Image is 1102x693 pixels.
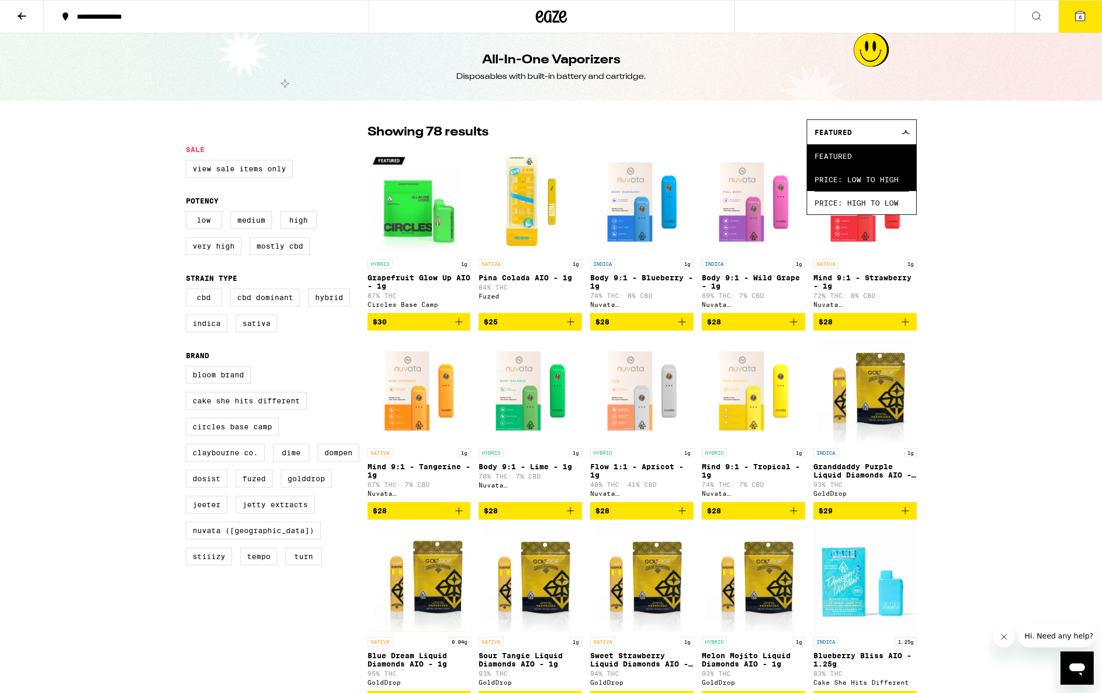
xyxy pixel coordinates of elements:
[186,197,219,205] legend: Potency
[479,679,582,686] div: GoldDrop
[819,507,833,515] span: $29
[813,292,917,299] p: 72% THC: 8% CBD
[590,274,693,290] p: Body 9:1 - Blueberry - 1g
[569,259,582,268] p: 1g
[1060,651,1094,685] iframe: Button to launch messaging window
[479,339,582,502] a: Open page for Body 9:1 - Lime - 1g from Nuvata (CA)
[813,339,917,502] a: Open page for Granddaddy Purple Liquid Diamonds AIO - 1g from GoldDrop
[368,670,471,677] p: 95% THC
[590,651,693,668] p: Sweet Strawberry Liquid Diamonds AIO - 1g
[814,144,909,168] span: Featured
[813,528,917,691] a: Open page for Blueberry Bliss AIO - 1.25g from Cake She Hits Different
[813,313,917,331] button: Add to bag
[793,259,805,268] p: 1g
[368,274,471,290] p: Grapefruit Glow Up AIO - 1g
[479,528,582,691] a: Open page for Sour Tangie Liquid Diamonds AIO - 1g from GoldDrop
[1018,624,1094,647] iframe: Message from company
[458,448,470,457] p: 1g
[702,528,805,691] a: Open page for Melon Mojito Liquid Diamonds AIO - 1g from GoldDrop
[373,507,387,515] span: $28
[368,313,471,331] button: Add to bag
[702,274,805,290] p: Body 9:1 - Wild Grape - 1g
[281,470,332,487] label: GoldDrop
[681,637,693,646] p: 1g
[590,679,693,686] div: GoldDrop
[368,481,471,488] p: 67% THC: 7% CBD
[372,528,467,632] img: GoldDrop - Blue Dream Liquid Diamonds AIO - 1g
[186,160,293,178] label: View Sale Items Only
[813,301,917,308] div: Nuvata ([GEOGRAPHIC_DATA])
[368,448,392,457] p: SATIVA
[702,150,805,313] a: Open page for Body 9:1 - Wild Grape - 1g from Nuvata (CA)
[186,548,232,565] label: STIIIZY
[813,670,917,677] p: 83% THC
[813,259,838,268] p: SATIVA
[236,470,273,487] label: Fuzed
[479,637,504,646] p: SATIVA
[373,318,387,326] span: $30
[456,71,646,83] div: Disposables with built-in battery and cartridge.
[793,448,805,457] p: 1g
[590,670,693,677] p: 94% THC
[186,470,227,487] label: Dosist
[569,637,582,646] p: 1g
[482,51,620,69] h1: All-In-One Vaporizers
[595,507,609,515] span: $28
[236,496,315,513] label: Jetty Extracts
[813,490,917,497] div: GoldDrop
[479,473,582,480] p: 70% THC: 7% CBD
[236,315,277,332] label: Sativa
[813,651,917,668] p: Blueberry Bliss AIO - 1.25g
[702,301,805,308] div: Nuvata ([GEOGRAPHIC_DATA])
[368,490,471,497] div: Nuvata ([GEOGRAPHIC_DATA])
[681,259,693,268] p: 1g
[186,444,265,461] label: Claybourne Co.
[479,651,582,668] p: Sour Tangie Liquid Diamonds AIO - 1g
[590,339,693,502] a: Open page for Flow 1:1 - Apricot - 1g from Nuvata (CA)
[484,318,498,326] span: $25
[368,528,471,691] a: Open page for Blue Dream Liquid Diamonds AIO - 1g from GoldDrop
[368,463,471,479] p: Mind 9:1 - Tangerine - 1g
[368,651,471,668] p: Blue Dream Liquid Diamonds AIO - 1g
[595,318,609,326] span: $28
[705,528,801,632] img: GoldDrop - Melon Mojito Liquid Diamonds AIO - 1g
[368,259,392,268] p: HYBRID
[458,259,470,268] p: 1g
[368,301,471,308] div: Circles Base Camp
[813,528,917,632] img: Cake She Hits Different - Blueberry Bliss AIO - 1.25g
[479,150,582,313] a: Open page for Pina Colada AIO - 1g from Fuzed
[186,237,241,255] label: Very High
[186,366,251,384] label: Bloom Brand
[590,481,693,488] p: 40% THC: 41% CBD
[1058,1,1102,33] button: 6
[813,481,917,488] p: 93% THC
[813,679,917,686] div: Cake She Hits Different
[285,548,322,565] label: turn
[590,490,693,497] div: Nuvata ([GEOGRAPHIC_DATA])
[813,274,917,290] p: Mind 9:1 - Strawberry - 1g
[368,637,392,646] p: SATIVA
[368,150,471,313] a: Open page for Grapefruit Glow Up AIO - 1g from Circles Base Camp
[590,637,615,646] p: SATIVA
[590,528,693,691] a: Open page for Sweet Strawberry Liquid Diamonds AIO - 1g from GoldDrop
[590,339,693,443] img: Nuvata (CA) - Flow 1:1 - Apricot - 1g
[707,318,721,326] span: $28
[702,463,805,479] p: Mind 9:1 - Tropical - 1g
[814,128,852,137] span: Featured
[479,313,582,331] button: Add to bag
[479,284,582,291] p: 84% THC
[479,502,582,520] button: Add to bag
[814,168,909,191] span: Price: Low to High
[813,448,838,457] p: INDICA
[186,351,209,360] legend: Brand
[817,339,913,443] img: GoldDrop - Granddaddy Purple Liquid Diamonds AIO - 1g
[702,637,727,646] p: HYBRID
[186,392,307,410] label: Cake She Hits Different
[186,522,321,539] label: Nuvata ([GEOGRAPHIC_DATA])
[702,490,805,497] div: Nuvata ([GEOGRAPHIC_DATA])
[994,627,1014,647] iframe: Close message
[590,313,693,331] button: Add to bag
[186,289,222,306] label: CBD
[273,444,309,461] label: DIME
[318,444,359,461] label: Dompen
